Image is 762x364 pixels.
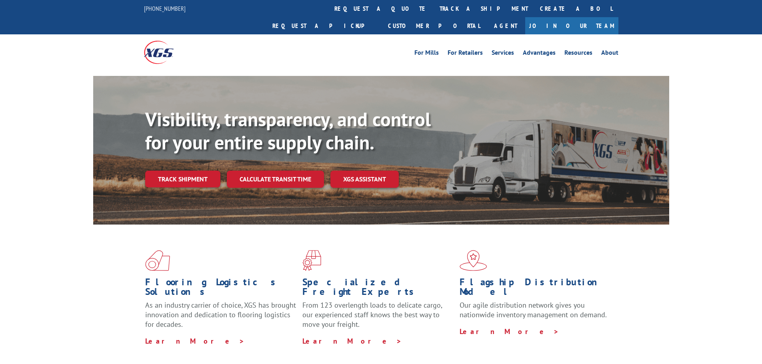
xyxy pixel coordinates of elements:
a: Learn More > [145,336,245,346]
a: Request a pickup [266,17,382,34]
b: Visibility, transparency, and control for your entire supply chain. [145,107,431,155]
a: Agent [486,17,525,34]
a: Track shipment [145,171,220,187]
span: As an industry carrier of choice, XGS has brought innovation and dedication to flooring logistics... [145,300,296,329]
a: For Mills [414,50,439,58]
a: Calculate transit time [227,171,324,188]
p: From 123 overlength loads to delicate cargo, our experienced staff knows the best way to move you... [302,300,454,336]
h1: Flooring Logistics Solutions [145,277,296,300]
a: Learn More > [302,336,402,346]
img: xgs-icon-focused-on-flooring-red [302,250,321,271]
a: For Retailers [448,50,483,58]
a: [PHONE_NUMBER] [144,4,186,12]
img: xgs-icon-flagship-distribution-model-red [460,250,487,271]
h1: Flagship Distribution Model [460,277,611,300]
a: Resources [564,50,592,58]
a: Advantages [523,50,556,58]
h1: Specialized Freight Experts [302,277,454,300]
a: XGS ASSISTANT [330,171,399,188]
a: Customer Portal [382,17,486,34]
a: Learn More > [460,327,559,336]
span: Our agile distribution network gives you nationwide inventory management on demand. [460,300,607,319]
a: Join Our Team [525,17,618,34]
a: Services [492,50,514,58]
img: xgs-icon-total-supply-chain-intelligence-red [145,250,170,271]
a: About [601,50,618,58]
